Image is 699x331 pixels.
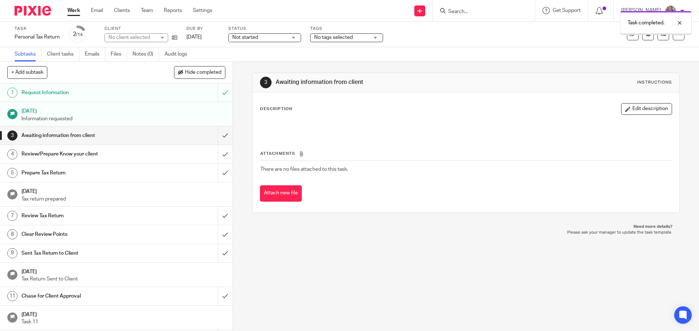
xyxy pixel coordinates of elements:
[7,130,17,141] div: 3
[310,26,383,32] label: Tags
[21,266,225,275] h1: [DATE]
[665,5,676,17] img: Headshot.jpg
[21,195,225,203] p: Tax return prepared
[85,47,105,61] a: Emails
[21,106,225,115] h1: [DATE]
[260,224,672,230] p: Need more details?
[67,7,80,14] a: Work
[260,185,302,202] button: Attach new file
[628,19,664,27] p: Task completed.
[260,167,348,172] span: There are no files attached to this task.
[21,87,147,98] h1: Request Information
[260,230,672,235] p: Please ask your manager to update the task template.
[21,275,225,283] p: Tax Return Sent to Client
[637,80,672,85] div: Instructions
[186,35,202,40] span: [DATE]
[228,26,301,32] label: Status
[47,47,79,61] a: Client tasks
[174,66,225,78] button: Hide completed
[621,103,672,115] button: Edit description
[232,35,258,40] span: Not started
[21,167,147,178] h1: Prepare Tax Return
[21,309,225,318] h1: [DATE]
[141,7,153,14] a: Team
[21,130,147,141] h1: Awaiting information from client
[21,291,147,302] h1: Chase for Client Approval
[260,77,272,88] div: 3
[185,70,221,76] span: Hide completed
[7,168,17,178] div: 5
[21,318,225,326] p: Task 11
[21,229,147,240] h1: Clear Review Points
[114,7,130,14] a: Clients
[7,291,17,301] div: 11
[15,33,60,41] div: Personal Tax Return
[108,34,156,41] div: No client selected
[15,26,60,32] label: Task
[7,88,17,98] div: 1
[7,211,17,221] div: 7
[7,66,47,78] button: + Add subtask
[7,149,17,160] div: 4
[7,248,17,258] div: 9
[15,6,51,16] img: Pixie
[76,33,83,37] small: /14
[21,149,147,160] h1: Review/Prepare Know your client
[260,152,295,156] span: Attachments
[133,47,159,61] a: Notes (0)
[111,47,127,61] a: Files
[7,229,17,239] div: 8
[21,115,225,122] p: Information requested
[165,47,193,61] a: Audit logs
[260,106,292,112] p: Description
[193,7,212,14] a: Settings
[21,248,147,259] h1: Sent Tax Return to Client
[21,210,147,221] h1: Review Tax Return
[73,30,83,39] div: 2
[186,26,219,32] label: Due by
[314,35,353,40] span: No tags selected
[21,186,225,195] h1: [DATE]
[104,26,177,32] label: Client
[91,7,103,14] a: Email
[15,47,42,61] a: Subtasks
[164,7,182,14] a: Reports
[276,78,482,86] h1: Awaiting information from client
